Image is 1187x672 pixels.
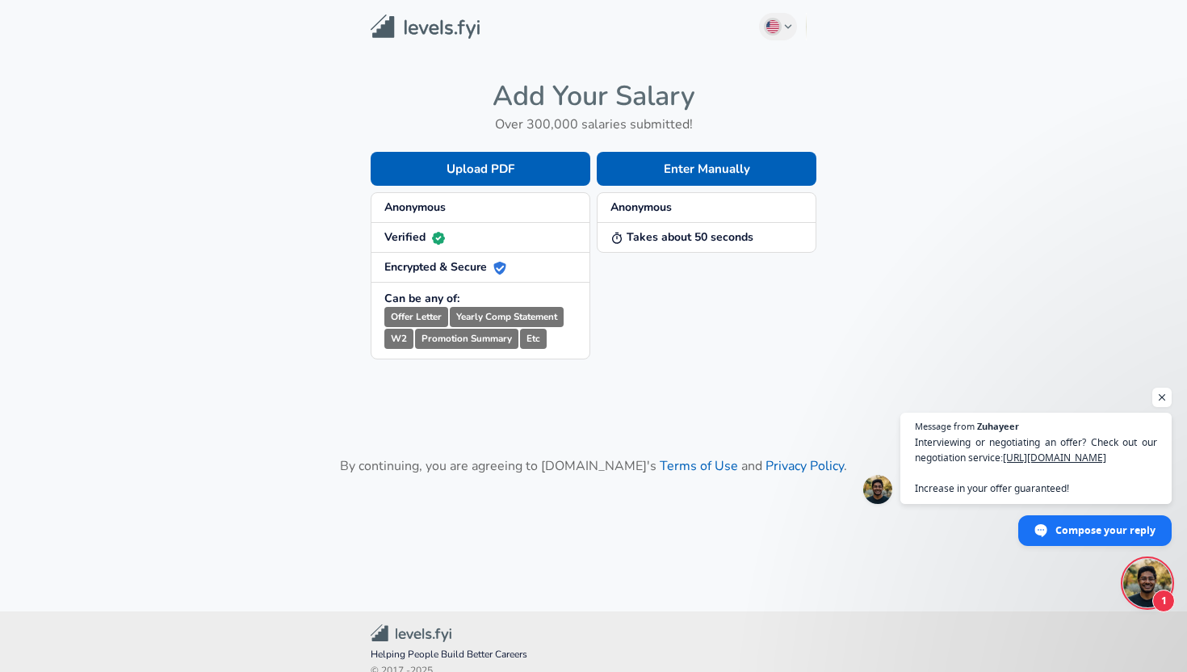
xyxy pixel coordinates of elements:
span: Zuhayeer [977,422,1019,430]
strong: Verified [384,229,445,245]
small: W2 [384,329,413,349]
span: Interviewing or negotiating an offer? Check out our negotiation service: Increase in your offer g... [915,435,1157,496]
span: 1 [1152,590,1175,612]
a: Terms of Use [660,457,738,475]
img: Levels.fyi [371,15,480,40]
small: Offer Letter [384,307,448,327]
small: Promotion Summary [415,329,518,349]
span: Compose your reply [1055,516,1156,544]
small: Yearly Comp Statement [450,307,564,327]
button: English (US) [759,13,798,40]
img: English (US) [766,20,779,33]
span: Message from [915,422,975,430]
h6: Over 300,000 salaries submitted! [371,113,816,136]
strong: Anonymous [384,199,446,215]
strong: Encrypted & Secure [384,259,506,275]
strong: Takes about 50 seconds [610,229,753,245]
span: Helping People Build Better Careers [371,647,816,663]
button: Enter Manually [597,152,816,186]
img: Levels.fyi Community [371,624,451,643]
strong: Can be any of: [384,291,459,306]
a: Privacy Policy [765,457,844,475]
h4: Add Your Salary [371,79,816,113]
button: Upload PDF [371,152,590,186]
small: Etc [520,329,547,349]
strong: Anonymous [610,199,672,215]
div: Open chat [1123,559,1172,607]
